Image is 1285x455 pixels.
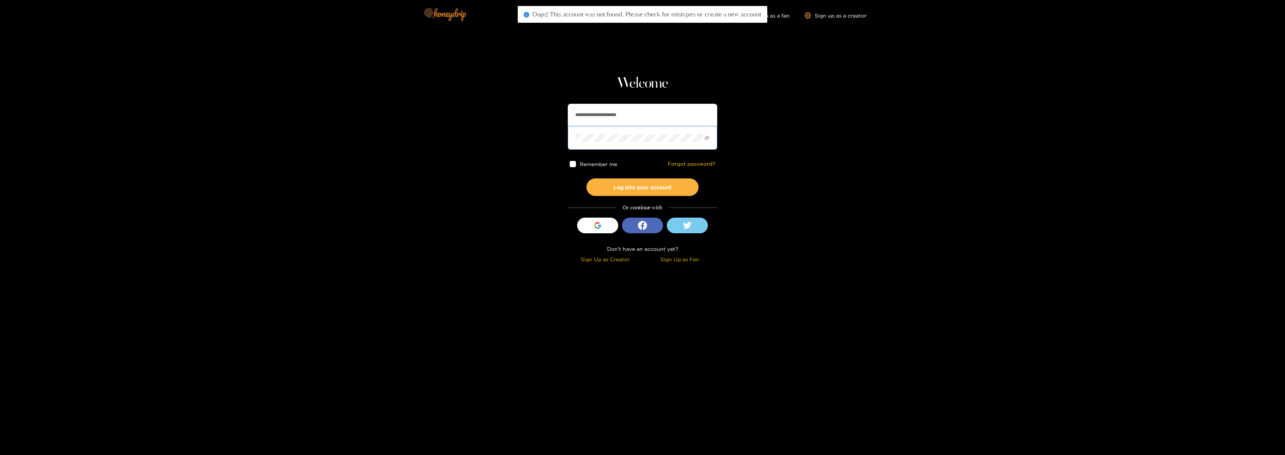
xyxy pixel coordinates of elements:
span: Remember me [580,161,617,167]
span: Oops! This account was not found. Please check for mistypes or create a new account [532,10,761,18]
div: Or continue with [568,203,717,212]
span: info-circle [524,12,529,18]
h1: Welcome [568,75,717,93]
a: Sign up as a creator [805,12,867,19]
div: Sign Up as Fan [644,255,715,264]
div: Sign Up as Creator [570,255,641,264]
button: Log into your account [586,178,699,196]
div: Don't have an account yet? [568,244,717,253]
a: Forgot password? [668,161,715,167]
span: eye-invisible [705,135,709,140]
